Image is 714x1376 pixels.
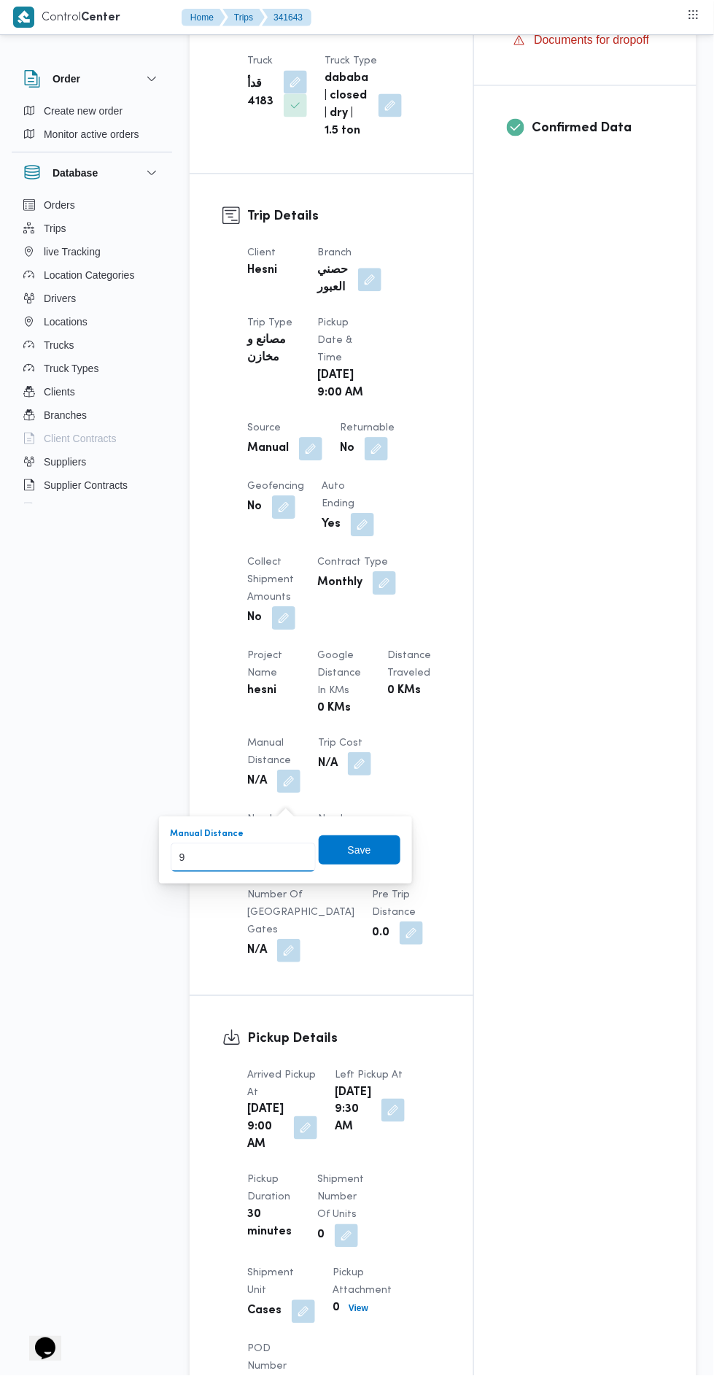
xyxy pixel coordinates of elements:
span: Geofencing [247,482,304,492]
span: Devices [44,500,80,517]
b: N/A [318,756,338,773]
span: Shipment Unit [247,1269,294,1296]
span: Returnable [340,424,395,433]
span: Truck Types [44,360,98,377]
b: No [340,441,354,458]
span: Distance Traveled [388,652,432,679]
span: Location Categories [44,266,135,284]
span: Client Contracts [44,430,117,447]
b: No [247,499,262,517]
span: Trip Type [247,319,292,328]
span: Orders [44,196,75,214]
b: View [349,1305,368,1315]
button: Trucks [18,333,166,357]
span: Create new order [44,102,123,120]
span: Shipment Number of Units [317,1176,364,1221]
b: Hesni [247,263,277,280]
span: Google distance in KMs [317,652,361,696]
b: مصانع و مخازن [247,333,297,368]
span: Pre Trip Distance [372,891,416,918]
span: Locations [44,313,88,331]
h3: Order [53,70,80,88]
iframe: chat widget [15,1318,61,1361]
span: Number of Helpers [247,815,300,842]
button: Suppliers [18,450,166,474]
span: Supplier Contracts [44,476,128,494]
span: Branches [44,406,87,424]
b: قدأ 4183 [247,77,273,112]
span: live Tracking [44,243,101,260]
span: Branch [317,249,352,258]
b: dababa | closed | dry | 1.5 ton [325,71,368,141]
button: Monitor active orders [18,123,166,146]
button: Home [182,9,225,26]
b: [DATE] 9:00 AM [247,1102,284,1155]
b: Cases [247,1304,282,1321]
b: Yes [322,517,341,534]
span: Source [247,424,281,433]
span: Pickup Duration [247,1176,290,1203]
button: View [343,1301,374,1318]
span: Documents for dropoff [534,32,649,50]
button: Branches [18,403,166,427]
span: Trips [44,220,66,237]
button: live Tracking [18,240,166,263]
span: Collect Shipment Amounts [247,558,294,603]
span: Pickup Attachment [333,1269,392,1296]
div: Order [12,99,172,152]
b: N/A [247,943,267,960]
button: Supplier Contracts [18,474,166,497]
button: Location Categories [18,263,166,287]
button: Documents for dropoff [508,29,664,53]
b: [DATE] 9:30 AM [335,1085,371,1137]
span: Trucks [44,336,74,354]
button: Clients [18,380,166,403]
b: 0 KMs [317,700,351,718]
span: Auto Ending [322,482,354,509]
div: Database [12,193,172,509]
button: Trips [18,217,166,240]
b: 0 [317,1228,325,1245]
span: Client [247,249,276,258]
span: Project Name [247,652,282,679]
b: حصني العبور [317,263,348,298]
button: Drivers [18,287,166,310]
b: hesni [247,683,276,700]
b: Monthly [317,575,362,592]
button: 341643 [262,9,311,26]
b: No [247,610,262,627]
span: Truck Type [325,57,377,66]
b: 30 minutes [247,1207,297,1242]
button: Locations [18,310,166,333]
button: Orders [18,193,166,217]
button: Client Contracts [18,427,166,450]
button: Truck Types [18,357,166,380]
span: Drivers [44,290,76,307]
h3: Database [53,164,98,182]
span: Clients [44,383,75,401]
span: Arrived Pickup At [247,1071,316,1098]
button: Order [23,70,160,88]
b: N/A [247,773,267,791]
span: POD Number [247,1345,287,1372]
span: Trip Cost [318,739,362,749]
span: Pickup date & time [317,319,352,363]
button: Trips [222,9,265,26]
b: 0.0 [372,925,389,943]
b: 0 KMs [388,683,422,700]
span: Manual Distance [247,739,291,766]
button: Database [23,164,160,182]
span: Save [348,842,371,859]
span: Truck [247,57,273,66]
span: Contract Type [317,558,388,568]
label: Manual Distance [171,829,244,840]
button: Create new order [18,99,166,123]
h3: Trip Details [247,207,441,227]
span: Number of Scales [318,815,365,842]
img: X8yXhbKr1z7QwAAAABJRU5ErkJggg== [13,7,34,28]
h3: Pickup Details [247,1029,441,1049]
button: Devices [18,497,166,520]
span: Left Pickup At [335,1071,403,1081]
b: [DATE] 9:00 AM [317,368,367,403]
